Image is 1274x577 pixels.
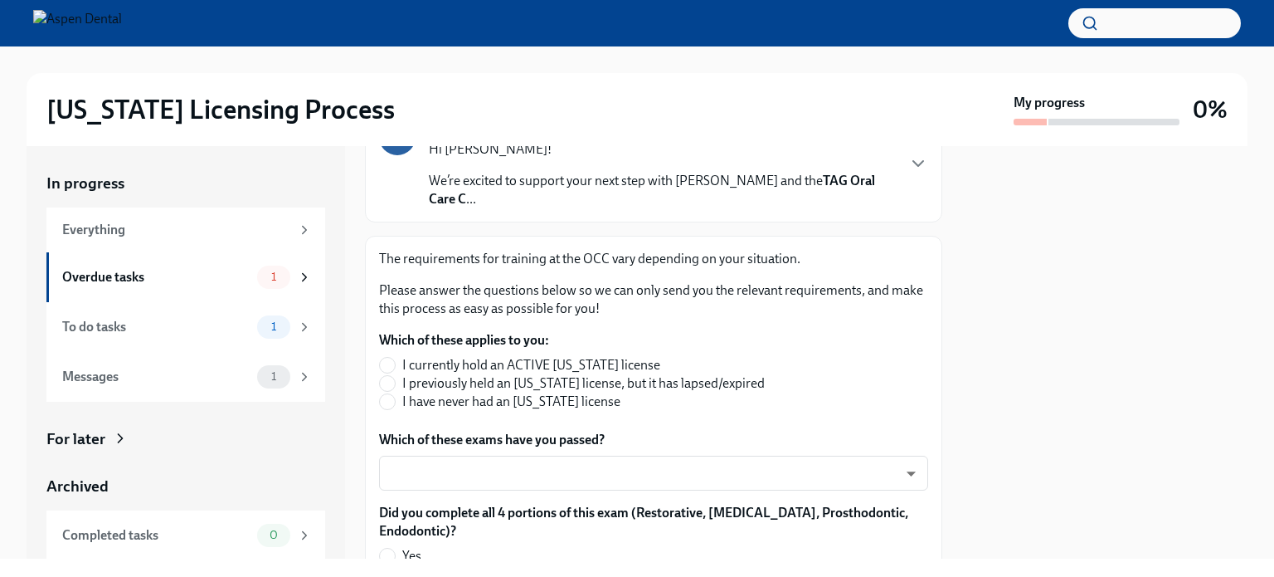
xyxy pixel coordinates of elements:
a: In progress [46,173,325,194]
a: Archived [46,476,325,497]
span: I previously held an [US_STATE] license, but it has lapsed/expired [402,374,765,393]
div: ​ [379,456,928,491]
label: Which of these exams have you passed? [379,431,928,449]
div: For later [46,428,105,450]
strong: My progress [1014,94,1085,112]
span: I have never had an [US_STATE] license [402,393,620,411]
div: To do tasks [62,318,250,336]
div: Overdue tasks [62,268,250,286]
a: Completed tasks0 [46,511,325,560]
span: I currently hold an ACTIVE [US_STATE] license [402,356,660,374]
label: Which of these applies to you: [379,331,778,350]
p: The requirements for training at the OCC vary depending on your situation. [379,250,928,268]
a: To do tasks1 [46,302,325,352]
div: Messages [62,368,250,386]
p: Hi [PERSON_NAME]! [429,140,895,159]
a: Messages1 [46,352,325,402]
span: 0 [260,529,288,541]
div: Everything [62,221,290,239]
a: For later [46,428,325,450]
h3: 0% [1193,95,1228,125]
h2: [US_STATE] Licensing Process [46,93,395,126]
span: 1 [261,271,286,283]
div: Completed tasks [62,526,250,545]
label: Did you complete all 4 portions of this exam (Restorative, [MEDICAL_DATA], Prosthodontic, Endodon... [379,504,928,540]
span: 1 [261,370,286,383]
span: 1 [261,320,286,333]
p: Please answer the questions below so we can only send you the relevant requirements, and make thi... [379,281,928,318]
a: Everything [46,208,325,252]
span: Yes [402,547,421,565]
a: Overdue tasks1 [46,252,325,302]
img: Aspen Dental [33,10,122,37]
p: We’re excited to support your next step with [PERSON_NAME] and the ... [429,172,895,208]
